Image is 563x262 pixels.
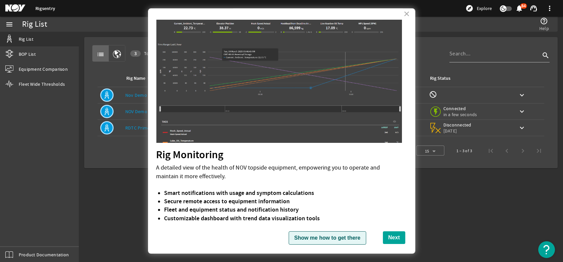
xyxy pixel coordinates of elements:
[22,21,47,28] div: Rig List
[164,197,290,205] strong: Secure remote access to equipment information
[164,206,299,214] strong: Fleet and equipment status and notification history
[538,241,555,258] button: Open Resource Center
[125,125,161,131] a: RDTC Prime Rig 1
[19,66,68,72] span: Equipment Comparison
[130,50,164,57] span: Total Rigs
[19,251,69,258] span: Product Documentation
[5,20,13,28] mat-icon: menu
[456,148,472,154] div: 1 – 3 of 3
[516,4,524,12] mat-icon: notifications
[539,25,549,32] span: Help
[443,128,472,134] span: [DATE]
[289,231,366,245] button: Show me how to get there
[126,75,145,82] div: Rig Name
[430,75,450,82] div: Rig Status
[156,148,224,162] strong: Rig Monitoring
[404,8,410,19] button: Close
[518,91,526,99] mat-icon: keyboard_arrow_down
[97,50,105,58] mat-icon: list
[477,5,492,12] span: Explore
[443,111,477,117] span: in a few seconds
[540,17,548,25] mat-icon: help_outline
[19,81,65,87] span: Fleet Wide Thresholds
[156,164,402,180] p: A detailed view of the health of NOV topside equipment, empowering you to operate and maintain it...
[164,189,314,197] strong: Smart notifications with usage and symptom calculations
[130,50,141,57] div: 3
[465,4,473,12] mat-icon: explore
[35,5,55,12] a: Rigsentry
[383,231,405,244] button: Next
[164,214,320,222] strong: Customizable dashboard with trend data visualization tools
[530,4,538,12] mat-icon: support_agent
[542,51,550,59] i: search
[443,122,472,128] span: Disconnected
[518,107,526,115] mat-icon: keyboard_arrow_down
[19,36,33,42] span: Rig List
[449,50,540,58] input: Search...
[443,105,477,111] span: Connected
[518,124,526,132] mat-icon: keyboard_arrow_down
[125,108,158,114] a: NOV Demo Rig 1
[429,90,437,98] mat-icon: Rig Monitoring not available for this rig
[125,92,167,98] a: Nov Demo Rig (BOP)
[19,51,36,57] span: BOP List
